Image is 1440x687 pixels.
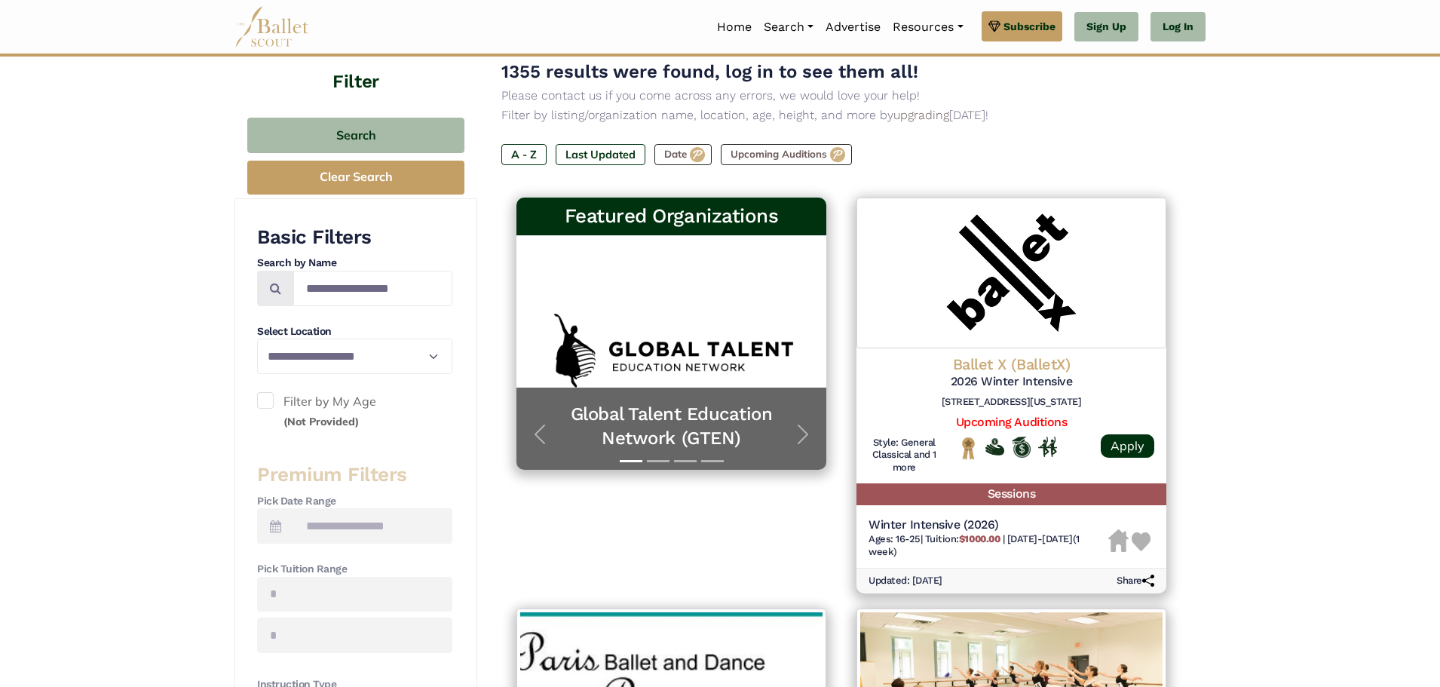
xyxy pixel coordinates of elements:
img: Heart [1132,532,1150,551]
h6: Style: General Classical and 1 more [869,437,940,475]
button: Slide 1 [620,452,642,470]
a: Upcoming Auditions [956,415,1067,429]
span: Subscribe [1003,18,1055,35]
h4: Filter [234,33,477,95]
h4: Search by Name [257,256,452,271]
span: Tuition: [925,533,1003,544]
a: Subscribe [982,11,1062,41]
h3: Premium Filters [257,462,452,488]
a: Resources [887,11,969,43]
a: Advertise [820,11,887,43]
a: Home [711,11,758,43]
a: upgrading [893,108,949,122]
img: Offers Financial Aid [985,438,1004,455]
a: Search [758,11,820,43]
img: Logo [856,198,1166,348]
small: (Not Provided) [283,415,359,428]
p: Filter by listing/organization name, location, age, height, and more by [DATE]! [501,106,1181,125]
h3: Basic Filters [257,225,452,250]
button: Slide 3 [674,452,697,470]
span: 1355 results were found, log in to see them all! [501,61,918,82]
h5: Sessions [856,483,1166,505]
img: gem.svg [988,18,1000,35]
span: [DATE]-[DATE] (1 week) [869,533,1080,557]
h6: [STREET_ADDRESS][US_STATE] [869,396,1154,409]
a: Log In [1150,12,1206,42]
span: Ages: 16-25 [869,533,921,544]
label: Last Updated [556,144,645,165]
a: Global Talent Education Network (GTEN) [532,403,811,449]
img: In Person [1038,437,1057,456]
button: Slide 4 [701,452,724,470]
h4: Select Location [257,324,452,339]
a: Sign Up [1074,12,1138,42]
h5: Winter Intensive (2026) [869,517,1108,533]
h4: Pick Date Range [257,494,452,509]
button: Slide 2 [647,452,669,470]
img: National [959,437,978,460]
input: Search by names... [293,271,452,306]
label: A - Z [501,144,547,165]
label: Date [654,144,712,165]
img: Housing Unavailable [1108,529,1129,552]
h6: Share [1117,575,1154,587]
a: Apply [1101,434,1154,458]
img: Offers Scholarship [1012,437,1031,458]
b: $1000.00 [959,533,1000,544]
button: Clear Search [247,161,464,195]
h3: Featured Organizations [529,204,814,229]
h5: 2026 Winter Intensive [869,374,1154,390]
label: Upcoming Auditions [721,144,852,165]
h4: Pick Tuition Range [257,562,452,577]
label: Filter by My Age [257,392,452,431]
p: Please contact us if you come across any errors, we would love your help! [501,86,1181,106]
h4: Ballet X (BalletX) [869,354,1154,374]
h6: | | [869,533,1108,559]
h6: Updated: [DATE] [869,575,942,587]
button: Search [247,118,464,153]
